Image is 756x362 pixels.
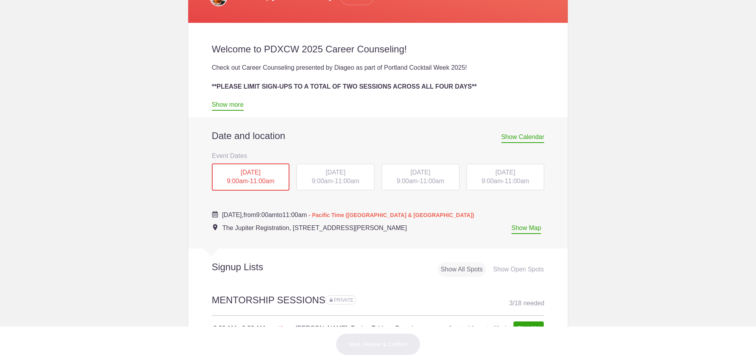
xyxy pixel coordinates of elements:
[222,212,244,218] span: [DATE],
[312,178,333,184] span: 9:00am
[513,300,514,306] span: /
[211,163,290,191] button: [DATE] 9:00am-11:00am
[495,169,515,176] span: [DATE]
[326,169,345,176] span: [DATE]
[241,169,260,176] span: [DATE]
[437,262,486,277] div: Show All Spots
[397,178,417,184] span: 9:00am
[381,163,460,191] button: [DATE] 9:00am-11:00am
[212,63,545,72] div: Check out Career Counseling presented by Diageo as part of Portland Cocktail Week 2025!
[296,163,375,191] button: [DATE] 9:00am-11:00am
[212,101,244,111] a: Show more
[222,225,407,231] span: The Jupiter Registration, [STREET_ADDRESS][PERSON_NAME]
[336,333,421,355] button: Next: Review & Confirm
[296,164,374,191] div: -
[188,261,315,273] h2: Signup Lists
[411,169,430,176] span: [DATE]
[490,262,547,277] div: Show Open Spots
[501,134,544,143] span: Show Calendar
[282,212,307,218] span: 11:00am
[213,324,296,352] div: 9:00 AM - 9:30 AM
[334,297,354,303] span: PRIVATE
[212,293,545,316] h2: MENTORSHIP SESSIONS
[509,297,544,309] div: 3 18 needed
[335,178,359,184] span: 11:00am
[212,43,545,55] h2: Welcome to PDXCW 2025 Career Counseling!
[227,178,248,184] span: 9:00am
[212,211,218,217] img: Cal purple
[382,164,460,191] div: -
[222,212,474,218] span: from to
[212,130,545,142] h2: Date and location
[212,150,545,162] h3: Event Dates
[513,321,544,336] a: Sign Up
[309,212,474,218] span: - Pacific Time ([GEOGRAPHIC_DATA] & [GEOGRAPHIC_DATA])
[420,178,444,184] span: 11:00am
[212,163,290,191] div: -
[212,83,477,90] strong: **PLEASE LIMIT SIGN-UPS TO A TOTAL OF TWO SESSIONS ACROSS ALL FOUR DAYS**
[511,225,541,234] a: Show Map
[467,164,545,191] div: -
[482,178,502,184] span: 9:00am
[330,298,333,302] img: Lock
[212,91,545,110] div: We are trying to accommodate as many folks as possible to get the opportunity to connect with a m...
[256,212,277,218] span: 9:00am
[213,224,217,230] img: Event location
[250,178,274,184] span: 11:00am
[466,163,545,191] button: [DATE] 9:00am-11:00am
[330,297,354,303] span: Sign ups for this sign up list are private. Your sign up will be visible only to you and the even...
[448,325,506,332] span: 0 out of 1 spots filled
[505,178,529,184] span: 11:00am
